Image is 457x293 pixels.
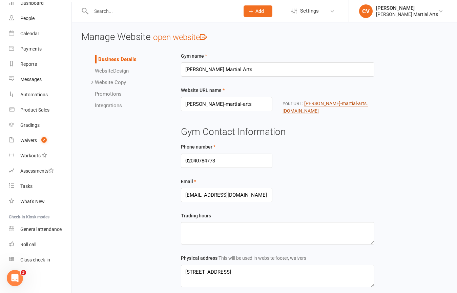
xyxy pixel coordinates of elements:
label: Trading hours [181,212,211,219]
a: What's New [9,194,71,209]
a: Class kiosk mode [9,252,71,268]
a: WebsiteDesign [95,68,129,74]
span: Website [95,68,113,74]
h3: Gym Contact Information [181,127,374,137]
a: Website Copy [95,79,126,85]
a: Workouts [9,148,71,163]
div: [PERSON_NAME] [376,5,438,11]
a: Integrations [95,102,122,109]
div: Automations [20,92,48,97]
div: Gradings [20,122,40,128]
div: CV [359,4,373,18]
a: Assessments [9,163,71,179]
span: Settings [300,3,319,19]
label: Website URL name [181,86,225,94]
label: Gym name [181,52,207,60]
label: Email [181,178,196,185]
a: open website [153,33,207,42]
input: Search... [89,6,235,16]
a: Roll call [9,237,71,252]
label: Phone number [181,143,215,151]
a: Waivers 2 [9,133,71,148]
button: Add [244,5,272,17]
div: [PERSON_NAME] Martial Arts [376,11,438,17]
span: 3 [21,270,26,275]
div: General attendance [20,227,62,232]
label: Physical address [181,254,306,262]
div: Product Sales [20,107,49,113]
div: Reports [20,61,37,67]
div: Payments [20,46,42,52]
a: [PERSON_NAME]-martial-arts.[DOMAIN_NAME] [283,101,368,114]
div: Class check-in [20,257,50,262]
div: Your URL: [283,100,374,115]
textarea: [STREET_ADDRESS] [181,265,374,287]
a: Automations [9,87,71,102]
div: Roll call [20,242,36,247]
a: General attendance kiosk mode [9,222,71,237]
a: Reports [9,57,71,72]
div: Assessments [20,168,54,174]
a: Business Details [98,56,137,62]
div: Messages [20,77,42,82]
span: This will be used in website footer, waivers [219,255,306,261]
span: Add [255,8,264,14]
a: Gradings [9,118,71,133]
a: People [9,11,71,26]
span: 2 [41,137,47,143]
div: Calendar [20,31,39,36]
a: Payments [9,41,71,57]
div: Dashboard [20,0,44,6]
a: Promotions [95,91,122,97]
div: What's New [20,199,45,204]
h3: Manage Website [81,32,448,42]
iframe: Intercom live chat [7,270,23,286]
a: Calendar [9,26,71,41]
a: Messages [9,72,71,87]
div: Workouts [20,153,41,158]
div: Tasks [20,183,33,189]
a: Tasks [9,179,71,194]
a: Product Sales [9,102,71,118]
div: People [20,16,35,21]
div: Waivers [20,138,37,143]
